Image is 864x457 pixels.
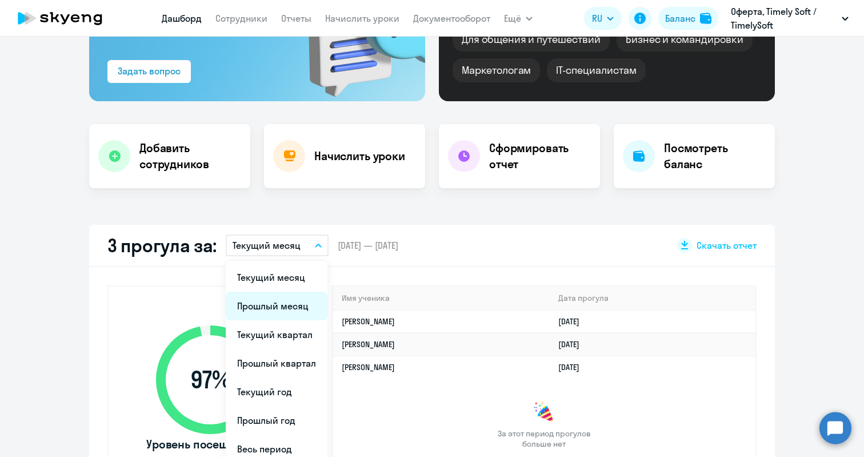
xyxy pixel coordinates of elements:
h4: Добавить сотрудников [139,140,241,172]
button: Оферта, Timely Soft / TimelySoft [725,5,854,32]
th: Имя ученика [333,287,549,310]
h4: Посмотреть баланс [664,140,766,172]
div: Маркетологам [453,58,540,82]
span: 97 % [145,366,276,394]
h4: Сформировать отчет [489,140,591,172]
button: Текущий месяц [226,235,329,256]
h4: Начислить уроки [314,148,405,164]
button: Задать вопрос [107,60,191,83]
img: congrats [533,401,555,424]
p: Текущий месяц [233,239,301,252]
div: IT-специалистам [547,58,645,82]
span: [DATE] — [DATE] [338,239,398,252]
a: [DATE] [558,339,589,349]
div: Для общения и путешествий [453,27,610,51]
button: Балансbalance [658,7,718,30]
span: За этот период прогулов больше нет [496,428,592,449]
button: Ещё [504,7,533,30]
span: Скачать отчет [697,239,757,252]
a: [PERSON_NAME] [342,339,395,349]
button: RU [584,7,622,30]
h2: 3 прогула за: [107,234,217,257]
a: Дашборд [162,13,202,24]
a: Отчеты [281,13,311,24]
a: [DATE] [558,316,589,327]
a: Начислить уроки [325,13,399,24]
div: Задать вопрос [118,64,181,78]
span: Ещё [504,11,521,25]
div: Бизнес и командировки [617,27,753,51]
a: [DATE] [558,362,589,372]
div: Баланс [665,11,695,25]
a: [PERSON_NAME] [342,362,395,372]
span: RU [592,11,602,25]
a: Документооборот [413,13,490,24]
img: balance [700,13,711,24]
a: [PERSON_NAME] [342,316,395,327]
a: Сотрудники [215,13,267,24]
p: Оферта, Timely Soft / TimelySoft [731,5,837,32]
th: Дата прогула [549,287,755,310]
